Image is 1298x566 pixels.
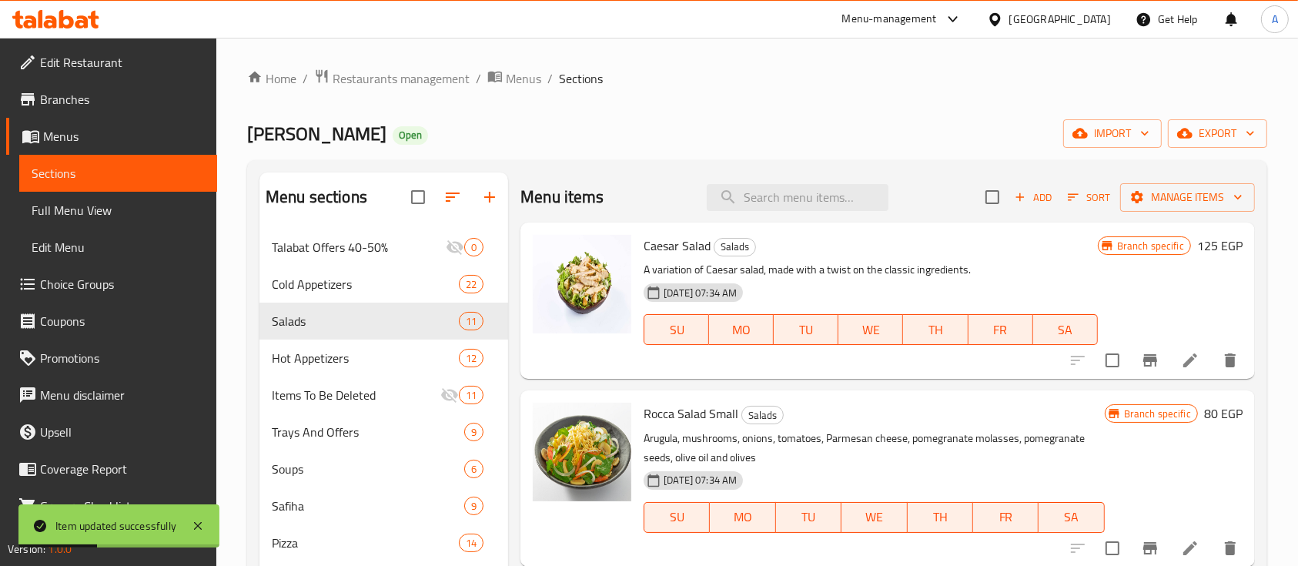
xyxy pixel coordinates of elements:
[434,179,471,216] span: Sort sections
[19,229,217,266] a: Edit Menu
[272,423,464,441] span: Trays And Offers
[1045,506,1098,528] span: SA
[6,450,217,487] a: Coverage Report
[742,407,783,424] span: Salads
[460,277,483,292] span: 22
[842,10,937,28] div: Menu-management
[465,240,483,255] span: 0
[247,116,386,151] span: [PERSON_NAME]
[333,69,470,88] span: Restaurants management
[40,460,205,478] span: Coverage Report
[914,506,967,528] span: TH
[776,502,841,533] button: TU
[19,192,217,229] a: Full Menu View
[973,502,1039,533] button: FR
[459,386,483,404] div: items
[651,319,703,341] span: SU
[55,517,176,534] div: Item updated successfully
[465,499,483,514] span: 9
[272,275,459,293] div: Cold Appetizers
[487,69,541,89] a: Menus
[32,164,205,183] span: Sections
[709,314,774,345] button: MO
[40,90,205,109] span: Branches
[533,403,631,501] img: Rocca Salad Small
[1132,342,1169,379] button: Branch-specific-item
[6,487,217,524] a: Grocery Checklist
[40,53,205,72] span: Edit Restaurant
[471,179,508,216] button: Add section
[651,506,704,528] span: SU
[1033,314,1098,345] button: SA
[247,69,296,88] a: Home
[303,69,308,88] li: /
[1204,403,1243,424] h6: 80 EGP
[741,406,784,424] div: Salads
[464,423,483,441] div: items
[1272,11,1278,28] span: A
[32,201,205,219] span: Full Menu View
[716,506,769,528] span: MO
[460,388,483,403] span: 11
[40,386,205,404] span: Menu disclaimer
[19,155,217,192] a: Sections
[1212,342,1249,379] button: delete
[1064,186,1114,209] button: Sort
[459,349,483,367] div: items
[1168,119,1267,148] button: export
[464,497,483,515] div: items
[459,312,483,330] div: items
[841,502,907,533] button: WE
[1096,532,1129,564] span: Select to update
[644,314,709,345] button: SU
[782,506,835,528] span: TU
[6,81,217,118] a: Branches
[710,502,775,533] button: MO
[1009,186,1058,209] span: Add item
[1096,344,1129,377] span: Select to update
[40,423,205,441] span: Upsell
[1076,124,1149,143] span: import
[1039,319,1092,341] span: SA
[272,386,440,404] span: Items To Be Deleted
[6,414,217,450] a: Upsell
[774,314,838,345] button: TU
[272,349,459,367] span: Hot Appetizers
[459,534,483,552] div: items
[440,386,459,404] svg: Inactive section
[272,460,464,478] span: Soups
[848,506,901,528] span: WE
[272,534,459,552] span: Pizza
[559,69,603,88] span: Sections
[43,127,205,146] span: Menus
[1063,119,1162,148] button: import
[909,319,962,341] span: TH
[40,497,205,515] span: Grocery Checklist
[715,319,768,341] span: MO
[707,184,888,211] input: search
[644,402,738,425] span: Rocca Salad Small
[393,129,428,142] span: Open
[547,69,553,88] li: /
[446,238,464,256] svg: Inactive section
[272,312,459,330] span: Salads
[259,303,508,340] div: Salads11
[714,238,755,256] span: Salads
[259,414,508,450] div: Trays And Offers9
[1012,189,1054,206] span: Add
[644,234,711,257] span: Caesar Salad
[272,238,446,256] div: Talabat Offers 40-50%
[259,229,508,266] div: Talabat Offers 40-50%0
[476,69,481,88] li: /
[1009,186,1058,209] button: Add
[506,69,541,88] span: Menus
[465,462,483,477] span: 6
[6,303,217,340] a: Coupons
[533,235,631,333] img: Caesar Salad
